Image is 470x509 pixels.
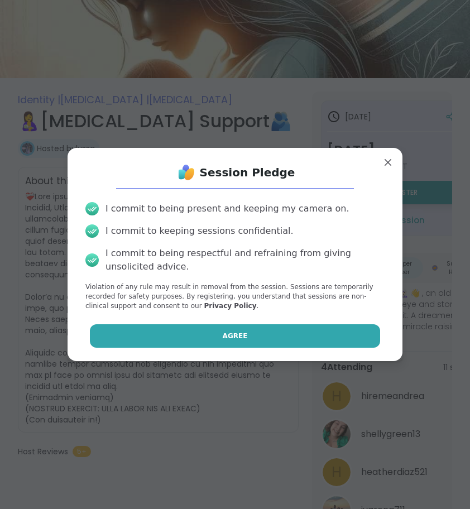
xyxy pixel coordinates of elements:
h1: Session Pledge [200,165,295,180]
a: Privacy Policy [204,302,256,310]
button: Agree [90,324,381,348]
p: Violation of any rule may result in removal from the session. Sessions are temporarily recorded f... [85,282,385,310]
img: ShareWell Logo [175,161,198,184]
span: Agree [223,331,248,341]
div: I commit to being respectful and refraining from giving unsolicited advice. [105,247,385,273]
div: I commit to being present and keeping my camera on. [105,202,349,215]
div: I commit to keeping sessions confidential. [105,224,294,238]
